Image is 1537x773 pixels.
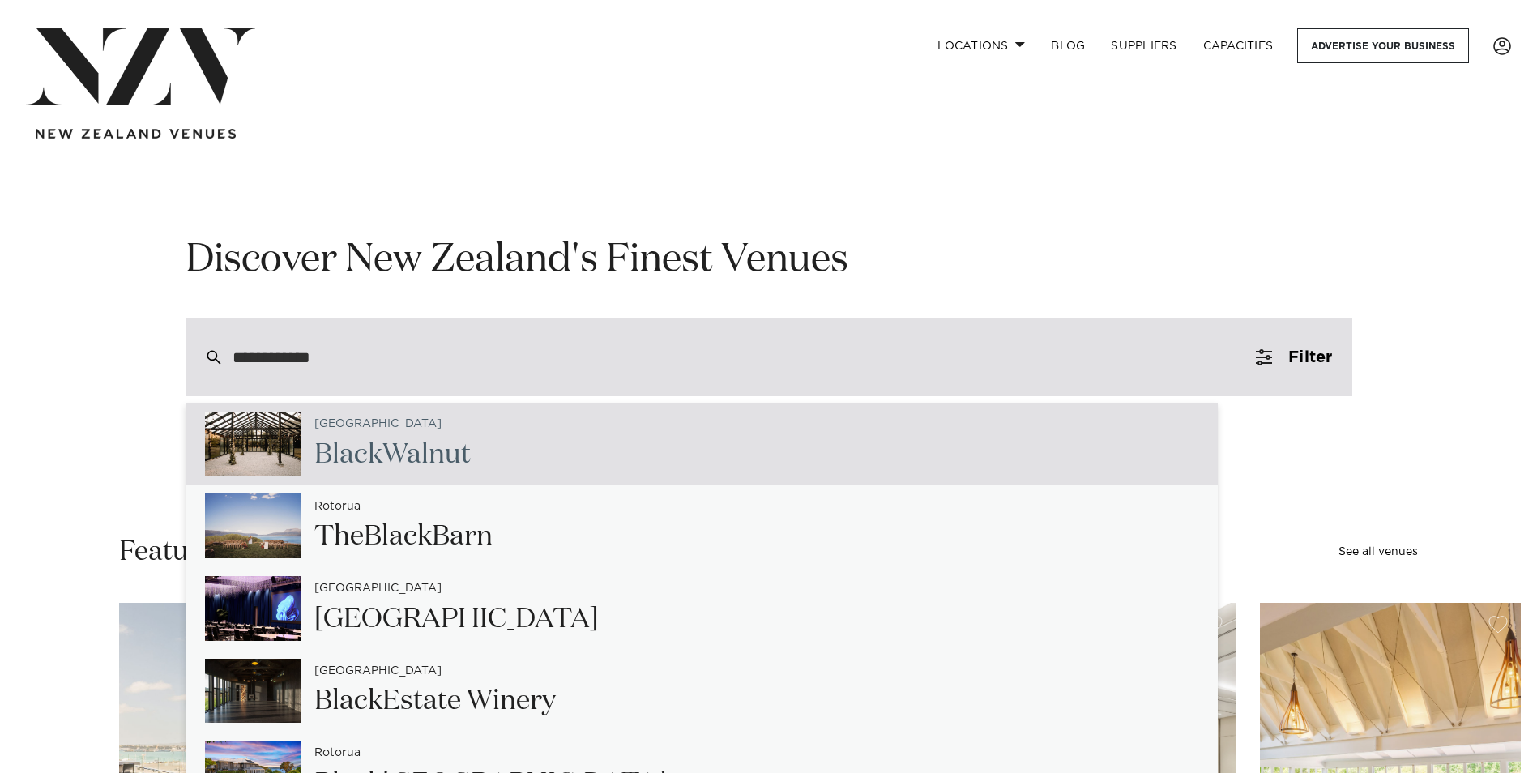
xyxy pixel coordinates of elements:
[205,576,301,641] img: joUgPFjGgEoBOWwjLUVtOFhebrvgPcMN9auqfdny.jpg
[314,501,361,513] small: Rotorua
[314,583,442,595] small: [GEOGRAPHIC_DATA]
[924,28,1038,63] a: Locations
[1038,28,1098,63] a: BLOG
[1190,28,1287,63] a: Capacities
[314,665,442,677] small: [GEOGRAPHIC_DATA]
[314,747,361,759] small: Rotorua
[186,235,1352,286] h1: Discover New Zealand's Finest Venues
[36,129,236,139] img: new-zealand-venues-text.png
[1297,28,1469,63] a: Advertise your business
[314,441,382,468] span: Black
[1098,28,1189,63] a: SUPPLIERS
[1236,318,1351,396] button: Filter
[314,437,471,473] h2: Walnut
[119,534,323,570] h2: Featured venues
[205,659,301,724] img: rTqvZqCqv1dS5U6qZlKTAKVQwBCc046lmZfZMW2p.jpg
[314,519,493,555] h2: The Barn
[314,687,382,715] span: Black
[1338,546,1418,557] a: See all venues
[205,493,301,558] img: vvMs6OXKrt7qHR4eZLgFyt54pWYrInaH04QxiY82.jpg
[314,683,556,720] h2: Estate Winery
[1288,349,1332,365] span: Filter
[205,412,301,476] img: fZUaKfsB36oDNdW5oAjZP3ycZlWB3w6Lbp5q2T9F.jpg
[26,28,255,105] img: nzv-logo.png
[314,601,599,638] h2: [GEOGRAPHIC_DATA]
[314,418,442,430] small: [GEOGRAPHIC_DATA]
[364,523,432,550] span: Black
